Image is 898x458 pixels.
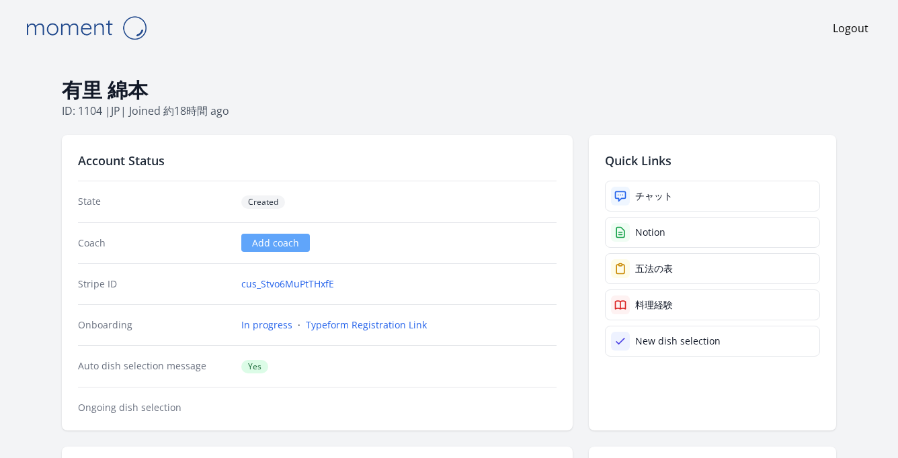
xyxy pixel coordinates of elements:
[78,359,231,373] dt: Auto dish selection message
[605,253,820,284] a: 五法の表
[635,189,673,203] div: チャット
[241,234,310,252] a: Add coach
[605,181,820,212] a: チャット
[635,226,665,239] div: Notion
[19,11,153,45] img: Moment
[635,298,673,312] div: 料理経験
[62,77,836,103] h1: 有里 綿本
[241,277,334,291] a: cus_Stvo6MuPtTHxfE
[78,277,231,291] dt: Stripe ID
[605,289,820,320] a: 料理経験
[78,318,231,332] dt: Onboarding
[605,217,820,248] a: Notion
[241,318,292,332] a: In progress
[298,318,300,331] span: ·
[62,103,836,119] p: ID: 1104 | | Joined 約18時間 ago
[635,262,673,275] div: 五法の表
[833,20,868,36] a: Logout
[306,318,427,332] a: Typeform Registration Link
[111,103,120,118] span: jp
[635,334,721,348] div: New dish selection
[78,195,231,209] dt: State
[78,236,231,250] dt: Coach
[78,401,231,414] dt: Ongoing dish selection
[241,360,268,373] span: Yes
[78,151,557,170] h2: Account Status
[241,195,285,209] span: Created
[605,326,820,357] a: New dish selection
[605,151,820,170] h2: Quick Links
